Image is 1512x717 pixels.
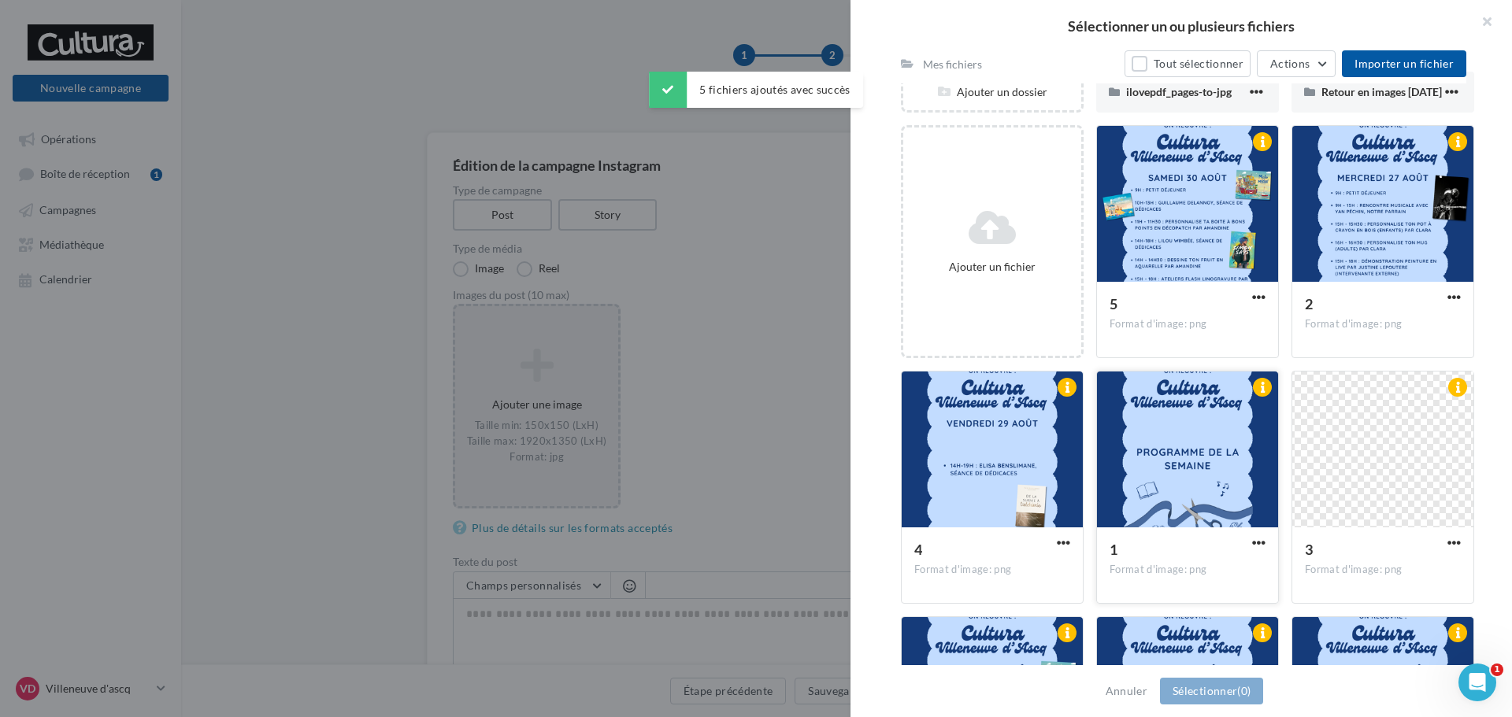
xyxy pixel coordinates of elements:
[1099,682,1154,700] button: Annuler
[1257,50,1336,77] button: Actions
[923,57,982,72] div: Mes fichiers
[1126,85,1232,98] span: ilovepdf_pages-to-jpg
[1305,295,1313,312] span: 2
[1305,317,1461,331] div: Format d'image: png
[1458,663,1496,701] iframe: Intercom live chat
[1237,684,1251,697] span: (0)
[1342,50,1466,77] button: Importer un fichier
[1321,85,1442,98] span: Retour en images [DATE]
[1305,541,1313,558] span: 3
[1110,295,1117,312] span: 5
[903,84,1081,100] div: Ajouter un dossier
[1110,563,1266,577] div: Format d'image: png
[1491,663,1503,676] span: 1
[1270,57,1310,70] span: Actions
[1354,57,1454,70] span: Importer un fichier
[914,541,922,558] span: 4
[914,563,1070,577] div: Format d'image: png
[910,259,1075,275] div: Ajouter un fichier
[1125,50,1251,77] button: Tout sélectionner
[649,72,863,108] div: 5 fichiers ajoutés avec succès
[1110,317,1266,331] div: Format d'image: png
[1110,541,1117,558] span: 1
[1305,563,1461,577] div: Format d'image: png
[876,19,1487,33] h2: Sélectionner un ou plusieurs fichiers
[1160,678,1263,704] button: Sélectionner(0)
